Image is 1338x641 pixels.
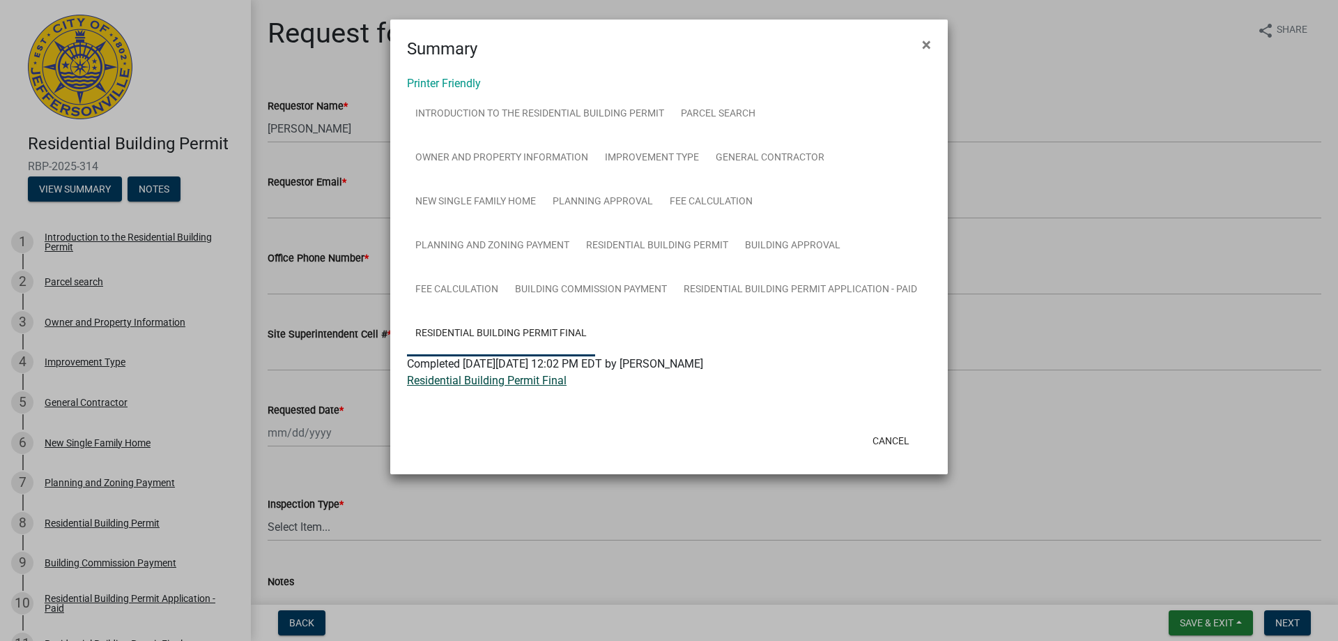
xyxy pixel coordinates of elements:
a: Fee Calculation [407,268,507,312]
a: Introduction to the Residential Building Permit [407,92,672,137]
a: Building Approval [737,224,849,269]
a: New Single Family Home [407,180,544,225]
a: Building Commission Payment [507,268,675,312]
a: Printer Friendly [407,77,481,90]
a: Planning Approval [544,180,661,225]
a: Fee Calculation [661,180,761,225]
a: Residential Building Permit Application - Paid [675,268,925,312]
a: Parcel search [672,92,764,137]
a: Planning and Zoning Payment [407,224,578,269]
button: Cancel [861,428,921,453]
span: × [922,35,931,54]
a: Residential Building Permit [578,224,737,269]
a: Owner and Property Information [407,136,597,181]
button: Close [911,25,942,64]
a: General Contractor [707,136,833,181]
span: Completed [DATE][DATE] 12:02 PM EDT by [PERSON_NAME] [407,357,703,370]
a: Improvement Type [597,136,707,181]
h4: Summary [407,36,477,61]
a: Residential Building Permit Final [407,374,567,387]
a: Residential Building Permit Final [407,312,595,356]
